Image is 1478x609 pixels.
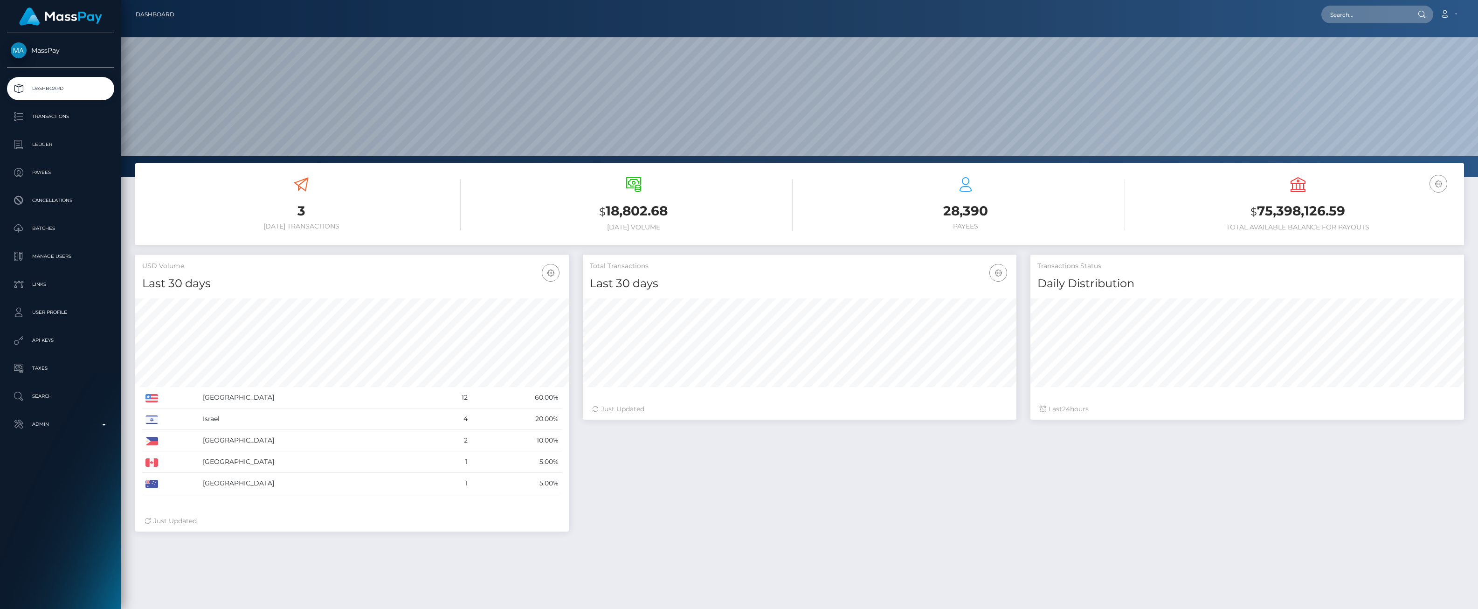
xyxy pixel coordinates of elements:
[471,451,562,473] td: 5.00%
[145,437,158,445] img: PH.png
[11,194,111,208] p: Cancellations
[433,451,471,473] td: 1
[1250,205,1257,218] small: $
[7,217,114,240] a: Batches
[7,46,114,55] span: MassPay
[471,473,562,494] td: 5.00%
[590,262,1009,271] h5: Total Transactions
[7,357,114,380] a: Taxes
[590,276,1009,292] h4: Last 30 days
[7,189,114,212] a: Cancellations
[142,222,461,230] h6: [DATE] Transactions
[11,110,111,124] p: Transactions
[11,305,111,319] p: User Profile
[7,413,114,436] a: Admin
[7,245,114,268] a: Manage Users
[11,361,111,375] p: Taxes
[1037,262,1457,271] h5: Transactions Status
[7,385,114,408] a: Search
[145,458,158,467] img: CA.png
[471,408,562,430] td: 20.00%
[7,105,114,128] a: Transactions
[136,5,174,24] a: Dashboard
[145,394,158,402] img: US.png
[1040,404,1455,414] div: Last hours
[1062,405,1070,413] span: 24
[807,202,1125,220] h3: 28,390
[145,415,158,424] img: IL.png
[11,221,111,235] p: Batches
[7,133,114,156] a: Ledger
[11,389,111,403] p: Search
[11,277,111,291] p: Links
[1037,276,1457,292] h4: Daily Distribution
[11,333,111,347] p: API Keys
[1321,6,1409,23] input: Search...
[200,387,433,408] td: [GEOGRAPHIC_DATA]
[142,202,461,220] h3: 3
[11,249,111,263] p: Manage Users
[11,138,111,152] p: Ledger
[471,430,562,451] td: 10.00%
[11,417,111,431] p: Admin
[592,404,1007,414] div: Just Updated
[599,205,606,218] small: $
[471,387,562,408] td: 60.00%
[807,222,1125,230] h6: Payees
[433,408,471,430] td: 4
[142,262,562,271] h5: USD Volume
[1139,223,1457,231] h6: Total Available Balance for Payouts
[7,77,114,100] a: Dashboard
[7,273,114,296] a: Links
[475,223,793,231] h6: [DATE] Volume
[433,473,471,494] td: 1
[7,161,114,184] a: Payees
[1139,202,1457,221] h3: 75,398,126.59
[19,7,102,26] img: MassPay Logo
[433,387,471,408] td: 12
[200,408,433,430] td: Israel
[475,202,793,221] h3: 18,802.68
[200,473,433,494] td: [GEOGRAPHIC_DATA]
[200,451,433,473] td: [GEOGRAPHIC_DATA]
[7,329,114,352] a: API Keys
[433,430,471,451] td: 2
[145,516,559,526] div: Just Updated
[7,301,114,324] a: User Profile
[200,430,433,451] td: [GEOGRAPHIC_DATA]
[11,166,111,180] p: Payees
[11,82,111,96] p: Dashboard
[142,276,562,292] h4: Last 30 days
[11,42,27,58] img: MassPay
[145,480,158,488] img: AU.png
